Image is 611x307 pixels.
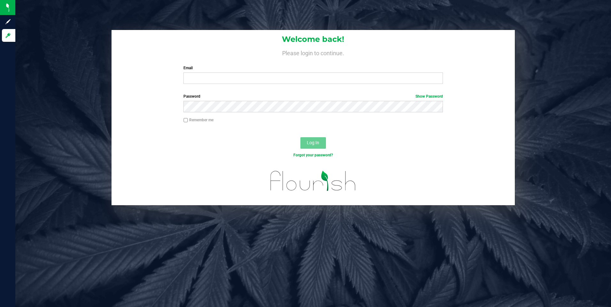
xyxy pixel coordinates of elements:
h4: Please login to continue. [112,49,515,56]
inline-svg: Log in [5,32,11,39]
button: Log In [300,137,326,149]
span: Log In [307,140,319,145]
img: flourish_logo.svg [263,165,364,197]
a: Forgot your password? [293,153,333,157]
h1: Welcome back! [112,35,515,43]
inline-svg: Sign up [5,19,11,25]
label: Remember me [183,117,213,123]
span: Password [183,94,200,99]
label: Email [183,65,443,71]
a: Show Password [415,94,443,99]
input: Remember me [183,118,188,123]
